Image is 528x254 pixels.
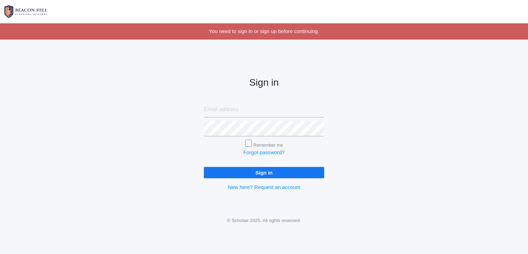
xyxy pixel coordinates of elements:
a: New here? Request an account [228,184,300,190]
input: Email address [204,102,324,117]
a: Forgot password? [243,149,285,155]
label: Remember me [253,142,283,148]
input: Sign in [204,167,324,178]
h2: Sign in [204,77,324,88]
